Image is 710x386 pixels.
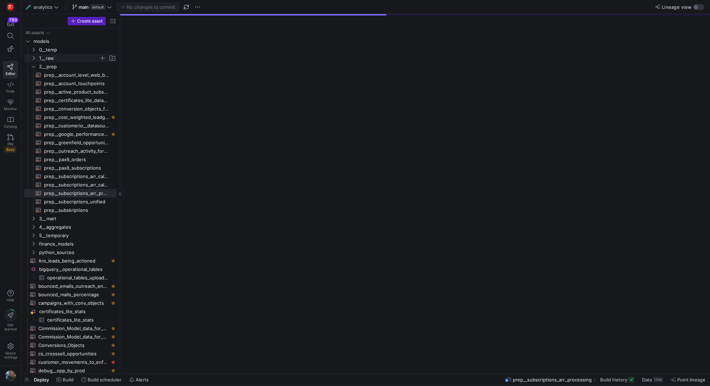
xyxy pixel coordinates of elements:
span: Get started [4,323,17,331]
a: cs_crosssell_opportunities​​​​​​​​​​ [24,349,117,358]
span: campaigns_with_conv_objects​​​​​​​​​​ [38,299,109,307]
div: Press SPACE to select this row. [24,307,117,316]
span: prep__active_product_subscriptions​​​​​​​​​​ [44,88,109,96]
span: models [33,37,116,45]
span: cs_crosssell_opportunities​​​​​​​​​​ [38,350,109,358]
span: 1__raw [39,54,99,62]
span: prep__google_performance_analysis​​​​​​​​​​ [44,130,109,138]
span: prep__pax8_subscriptions​​​​​​​​​​ [44,164,109,172]
a: prep__pax8_subscriptions​​​​​​​​​​ [24,164,117,172]
a: prep__outreach_activity_for_sdrs​​​​​​​​​​ [24,147,117,155]
a: Are_leads_being_actioned​​​​​​​​​​ [24,257,117,265]
button: Help [3,287,18,305]
div: Press SPACE to select this row. [24,223,117,231]
span: prep__conversion_objects_for_visualisations_compatibility​​​​​​​​​​ [44,105,109,113]
a: Commission_Model_data_for_AEs_and_SDRs_sdroutput​​​​​​​​​​ [24,333,117,341]
div: Press SPACE to select this row. [24,273,117,282]
span: Create asset [77,19,102,24]
span: Build [63,377,74,382]
div: Press SPACE to select this row. [24,366,117,375]
a: bounced_mails_percentage​​​​​​​​​​ [24,290,117,299]
span: certificates_lite_stats​​​​​​​​​ [47,316,109,324]
div: Press SPACE to select this row. [24,316,117,324]
span: Monitor [4,107,17,111]
span: prep__subskriptions​​​​​​​​​​ [44,206,109,214]
div: 789 [8,17,19,23]
button: Build scheduler [78,374,125,386]
a: prep__subscriptions_arr_processing​​​​​​​​​​ [24,189,117,197]
a: prep__subscriptions_unified​​​​​​​​​​ [24,197,117,206]
span: prep__customerio__datasource​​​​​​​​​​ [44,122,109,130]
div: Press SPACE to select this row. [24,113,117,121]
div: Press SPACE to select this row. [24,147,117,155]
span: bigquery__operational_tables​​​​​​​​ [39,265,116,273]
span: 5__temporary [39,232,116,240]
span: prep__greenfield_opportunity_touchpoints​​​​​​​​​​ [44,139,109,147]
span: Help [6,298,15,302]
a: prep__customerio__datasource​​​​​​​​​​ [24,121,117,130]
div: Press SPACE to select this row. [24,341,117,349]
div: Press SPACE to select this row. [24,206,117,214]
span: 2__prep [39,63,116,71]
button: Build [53,374,77,386]
span: 3__mart [39,215,116,223]
span: Commission_Model_data_for_AEs_and_SDRs_sdroutput​​​​​​​​​​ [38,333,109,341]
a: prep__google_performance_analysis​​​​​​​​​​ [24,130,117,138]
button: maindefault [70,2,114,12]
span: debug__opp_by_prod​​​​​​​​​​ [38,367,109,375]
div: Press SPACE to select this row. [24,349,117,358]
a: prep__subscriptions_arr_calculations_distributors​​​​​​​​​​ [24,172,117,181]
span: 0__temp [39,46,116,54]
div: Press SPACE to select this row. [24,265,117,273]
a: operational_tables_uploaded_conversions​​​​​​​​​ [24,273,117,282]
span: prep__subscriptions_arr_processing​​​​​​​​​​ [44,189,109,197]
span: python_sources [39,248,116,257]
div: Press SPACE to select this row. [24,240,117,248]
a: prep__greenfield_opportunity_touchpoints​​​​​​​​​​ [24,138,117,147]
span: default [90,4,106,10]
span: prep__cost_weighted_leadgen_performance​​​​​​​​​​ [44,113,109,121]
span: Beta [5,147,16,152]
div: All assets [25,30,44,35]
div: Press SPACE to select this row. [24,88,117,96]
span: Editor [6,71,15,76]
span: Data [642,377,652,382]
span: PRs [7,142,13,146]
button: Getstarted [3,306,18,334]
div: Press SPACE to select this row. [24,96,117,105]
a: prep__cost_weighted_leadgen_performance​​​​​​​​​​ [24,113,117,121]
span: Conversions_Objects​​​​​​​​​​ [38,341,109,349]
a: PRsBeta [3,131,18,155]
div: Press SPACE to select this row. [24,324,117,333]
div: Press SPACE to select this row. [24,155,117,164]
div: Press SPACE to select this row. [24,164,117,172]
span: prep__subscriptions_arr_calculations_distributors​​​​​​​​​​ [44,172,109,181]
a: campaigns_with_conv_objects​​​​​​​​​​ [24,299,117,307]
span: prep__pax8_orders​​​​​​​​​​ [44,156,109,164]
div: Press SPACE to select this row. [24,29,117,37]
span: prep__subscriptions_unified​​​​​​​​​​ [44,198,109,206]
a: prep__subscriptions_arr_calculations​​​​​​​​​​ [24,181,117,189]
div: Press SPACE to select this row. [24,172,117,181]
span: Lineage view [662,4,692,10]
div: Press SPACE to select this row. [24,214,117,223]
a: Editor [3,61,18,78]
button: 789 [3,17,18,30]
span: customer_movements_to_enforcement​​​​​​​​​​ [38,358,109,366]
div: Press SPACE to select this row. [24,37,117,45]
a: https://storage.googleapis.com/y42-prod-data-exchange/images/C0c2ZRu8XU2mQEXUlKrTCN4i0dD3czfOt8UZ... [3,1,18,13]
span: Commission_Model_data_for_AEs_and_SDRs_aeoutput​​​​​​​​​​ [38,324,109,333]
span: Code [6,89,15,93]
a: Monitor [3,96,18,114]
span: Deploy [34,377,49,382]
a: debug__opp_by_prod​​​​​​​​​​ [24,366,117,375]
button: Create asset [68,17,106,25]
img: https://storage.googleapis.com/y42-prod-data-exchange/images/C0c2ZRu8XU2mQEXUlKrTCN4i0dD3czfOt8UZ... [7,4,14,11]
span: Are_leads_being_actioned​​​​​​​​​​ [38,257,109,265]
span: Space settings [4,351,17,359]
a: prep__active_product_subscriptions​​​​​​​​​​ [24,88,117,96]
span: Build scheduler [88,377,122,382]
span: 🧪 [26,5,31,10]
a: bigquery__operational_tables​​​​​​​​ [24,265,117,273]
a: Code [3,78,18,96]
